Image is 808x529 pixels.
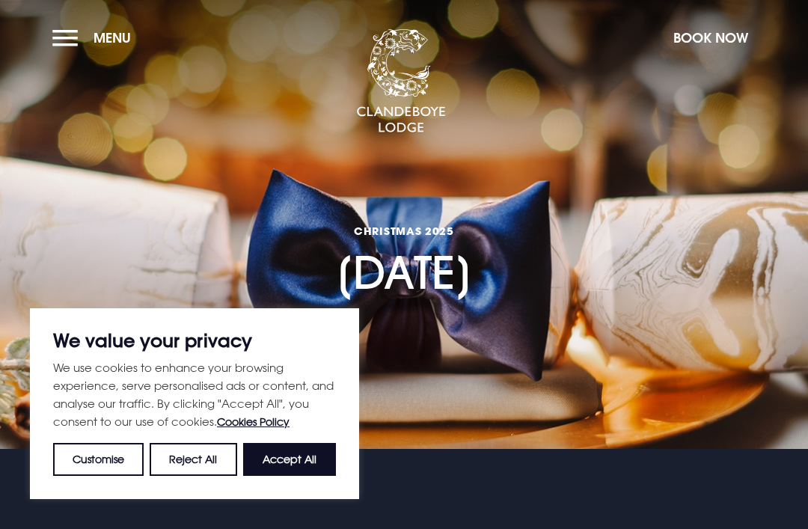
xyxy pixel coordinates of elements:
[335,224,473,238] span: CHRISTMAS 2025
[53,443,144,476] button: Customise
[335,157,473,299] h1: [DATE]
[53,331,336,349] p: We value your privacy
[150,443,236,476] button: Reject All
[30,308,359,499] div: We value your privacy
[53,358,336,431] p: We use cookies to enhance your browsing experience, serve personalised ads or content, and analys...
[243,443,336,476] button: Accept All
[356,29,446,134] img: Clandeboye Lodge
[94,29,131,46] span: Menu
[217,415,290,428] a: Cookies Policy
[52,22,138,54] button: Menu
[666,22,756,54] button: Book Now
